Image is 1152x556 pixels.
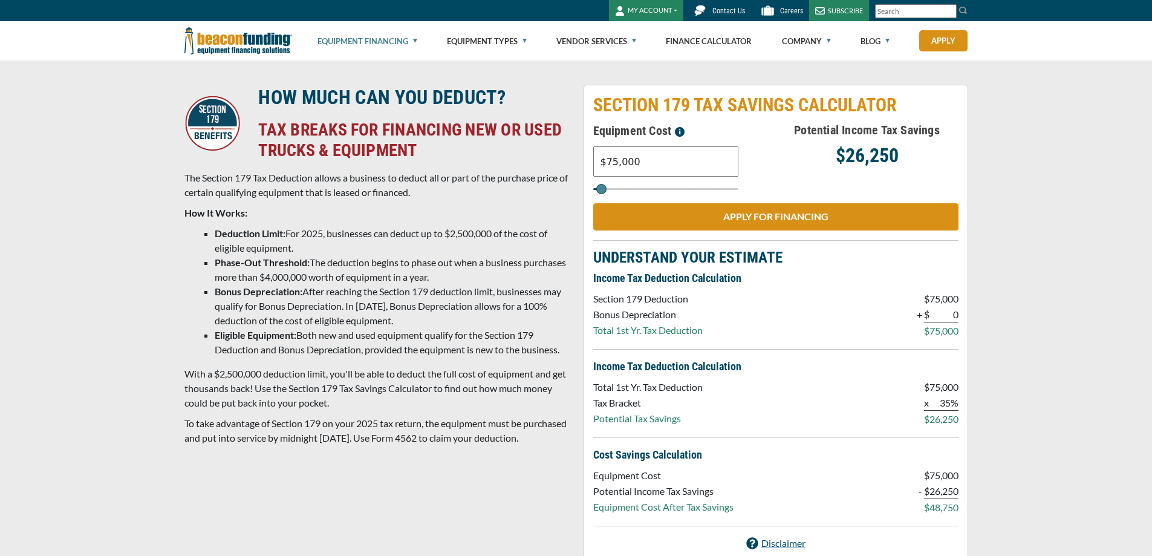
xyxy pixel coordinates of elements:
li: The deduction begins to phase out when a business purchases more than $4,000,000 worth of equipme... [215,255,569,284]
p: $ [924,307,929,322]
h5: Equipment Cost [593,121,776,140]
p: 48,750 [929,500,958,515]
img: Beacon Funding Corporation logo [184,21,292,61]
p: $ [924,484,929,499]
strong: Bonus Depreciation: [215,286,302,297]
a: Equipment Types [447,22,527,61]
p: Income Tax Deduction Calculation [593,359,958,374]
a: Company [782,22,831,61]
span: Careers [780,7,803,15]
p: Potential Income Tax Savings [593,484,734,499]
p: Disclaimer [761,536,805,551]
p: 75,000 [929,324,958,338]
p: - [919,484,922,499]
p: Equipment Cost [593,468,734,483]
p: Equipment Cost After Tax Savings [593,500,734,514]
p: $ [924,292,929,306]
p: 26,250 [929,412,958,427]
p: $ [924,324,929,338]
span: Contact Us [712,7,745,15]
img: section-179-tooltip [675,127,685,137]
strong: How It Works: [184,207,247,218]
p: + [917,307,922,322]
p: SECTION 179 TAX SAVINGS CALCULATOR [593,94,958,116]
a: Equipment Financing [317,22,417,61]
p: 35% [929,396,958,411]
strong: Deduction Limit: [215,227,285,239]
p: 0 [929,307,958,322]
p: Total 1st Yr. Tax Deduction [593,323,703,338]
p: Section 179 Deduction [593,292,703,306]
li: For 2025, businesses can deduct up to $2,500,000 of the cost of eligible equipment. [215,226,569,255]
p: Cost Savings Calculation [593,448,958,462]
p: Bonus Depreciation [593,307,703,322]
img: Search [958,5,968,15]
strong: Eligible Equipment: [215,329,296,341]
a: Apply [919,30,968,51]
li: After reaching the Section 179 deduction limit, businesses may qualify for Bonus Depreciation. In... [215,284,569,328]
h5: Potential Income Tax Savings [776,121,958,139]
p: Total 1st Yr. Tax Deduction [593,380,703,394]
p: $ [924,380,929,394]
a: Disclaimer [746,536,805,551]
p: Income Tax Deduction Calculation [593,271,958,286]
p: 26,250 [929,484,958,499]
p: $ [924,500,929,515]
p: 75,000 [929,380,958,394]
input: Search [875,4,957,18]
p: 75,000 [929,292,958,306]
a: Clear search text [944,7,954,16]
a: Finance Calculator [666,22,752,61]
a: Blog [861,22,890,61]
a: APPLY FOR FINANCING [593,203,958,231]
li: Both new and used equipment qualify for the Section 179 Deduction and Bonus Depreciation, provide... [215,328,569,357]
p: x [924,396,929,411]
p: UNDERSTAND YOUR ESTIMATE [593,250,958,265]
p: $ [924,412,929,427]
p: $ [924,468,929,483]
p: The Section 179 Tax Deduction allows a business to deduct all or part of the purchase price of ce... [184,171,569,200]
p: Potential Tax Savings [593,411,703,426]
p: 75,000 [929,468,958,483]
p: To take advantage of Section 179 on your 2025 tax return, the equipment must be purchased and put... [184,416,569,445]
a: Vendor Services [556,22,636,61]
h4: TAX BREAKS FOR FINANCING NEW OR USED TRUCKS & EQUIPMENT [258,120,568,161]
p: With a $2,500,000 deduction limit, you'll be able to deduct the full cost of equipment and get th... [184,367,569,410]
strong: Phase-Out Threshold: [215,257,310,268]
button: Please enter a value between $3,000 and $3,000,000 [671,121,688,140]
p: $26,250 [776,148,958,163]
p: Tax Bracket [593,396,703,410]
h3: HOW MUCH CAN YOU DEDUCT? [258,85,568,110]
